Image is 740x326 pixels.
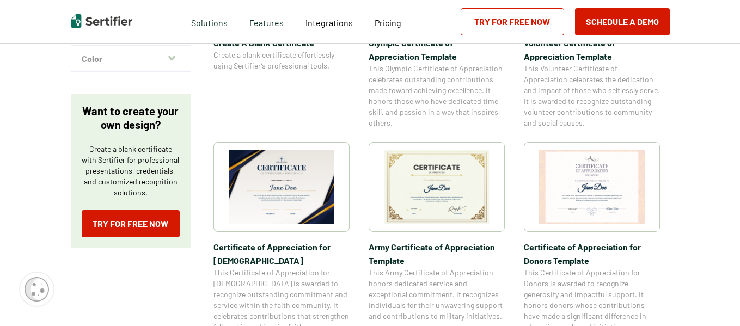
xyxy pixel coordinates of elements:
[71,14,132,28] img: Sertifier | Digital Credentialing Platform
[82,144,180,198] p: Create a blank certificate with Sertifier for professional presentations, credentials, and custom...
[249,15,284,28] span: Features
[369,36,505,63] span: Olympic Certificate of Appreciation​ Template
[305,17,353,28] span: Integrations
[82,210,180,237] a: Try for Free Now
[213,240,350,267] span: Certificate of Appreciation for [DEMOGRAPHIC_DATA]​
[384,150,490,224] img: Army Certificate of Appreciation​ Template
[369,267,505,322] span: This Army Certificate of Appreciation honors dedicated service and exceptional commitment. It rec...
[305,15,353,28] a: Integrations
[191,15,228,28] span: Solutions
[686,274,740,326] iframe: Chat Widget
[524,36,660,63] span: Volunteer Certificate of Appreciation Template
[82,104,180,132] p: Want to create your own design?
[229,150,334,224] img: Certificate of Appreciation for Church​
[213,50,350,71] span: Create a blank certificate effortlessly using Sertifier’s professional tools.
[539,150,645,224] img: Certificate of Appreciation for Donors​ Template
[524,240,660,267] span: Certificate of Appreciation for Donors​ Template
[375,17,401,28] span: Pricing
[25,277,49,302] img: Cookie Popup Icon
[575,8,670,35] button: Schedule a Demo
[369,240,505,267] span: Army Certificate of Appreciation​ Template
[375,15,401,28] a: Pricing
[369,63,505,128] span: This Olympic Certificate of Appreciation celebrates outstanding contributions made toward achievi...
[461,8,564,35] a: Try for Free Now
[71,46,191,72] button: Color
[524,63,660,128] span: This Volunteer Certificate of Appreciation celebrates the dedication and impact of those who self...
